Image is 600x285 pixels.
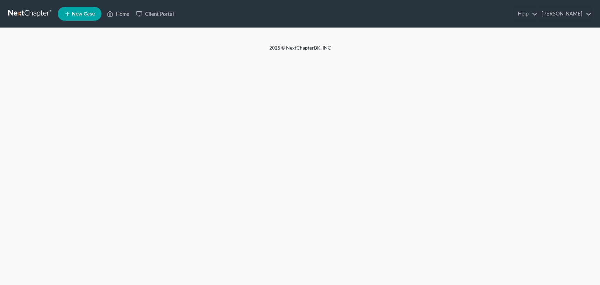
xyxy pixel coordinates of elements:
[133,8,177,20] a: Client Portal
[104,44,496,57] div: 2025 © NextChapterBK, INC
[538,8,591,20] a: [PERSON_NAME]
[58,7,101,21] new-legal-case-button: New Case
[103,8,133,20] a: Home
[514,8,537,20] a: Help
